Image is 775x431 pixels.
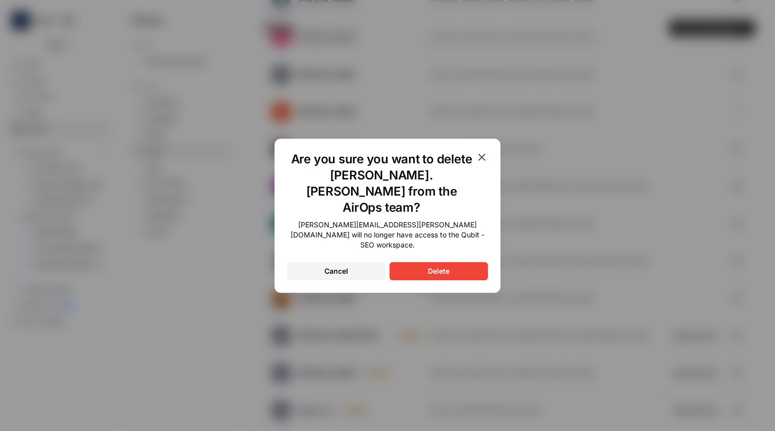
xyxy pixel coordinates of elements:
button: Delete [390,262,488,280]
div: Cancel [324,266,348,276]
h1: Are you sure you want to delete [PERSON_NAME].[PERSON_NAME] from the AirOps team? [287,151,476,216]
div: Delete [428,266,450,276]
div: [PERSON_NAME][EMAIL_ADDRESS][PERSON_NAME][DOMAIN_NAME] will no longer have access to the Qubit - ... [287,220,488,250]
button: Cancel [287,262,385,280]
